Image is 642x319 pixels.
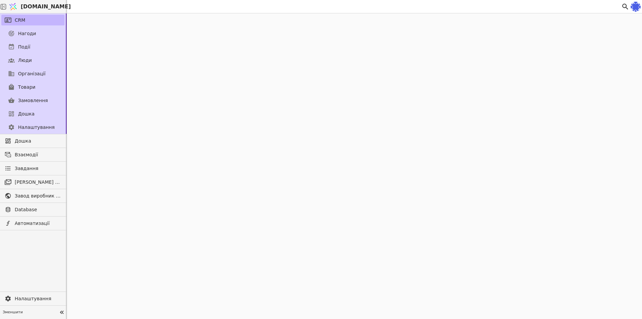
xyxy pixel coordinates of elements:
[7,0,67,13] a: [DOMAIN_NAME]
[21,3,71,11] span: [DOMAIN_NAME]
[1,177,65,187] a: [PERSON_NAME] розсилки
[15,295,61,302] span: Налаштування
[1,68,65,79] a: Організації
[15,138,61,145] span: Дошка
[1,55,65,66] a: Люди
[18,84,35,91] span: Товари
[15,165,38,172] span: Завдання
[1,218,65,229] a: Автоматизації
[1,163,65,174] a: Завдання
[15,206,61,213] span: Database
[15,220,61,227] span: Автоматизації
[1,42,65,52] a: Події
[1,136,65,146] a: Дошка
[3,310,57,315] span: Зменшити
[1,204,65,215] a: Database
[631,2,641,12] img: c71722e9364783ead8bdebe5e7601ae3
[1,82,65,92] a: Товари
[15,192,61,200] span: Завод виробник металочерепиці - B2B платформа
[8,0,18,13] img: Logo
[1,122,65,133] a: Налаштування
[1,293,65,304] a: Налаштування
[1,28,65,39] a: Нагоди
[15,179,61,186] span: [PERSON_NAME] розсилки
[15,17,25,24] span: CRM
[18,124,55,131] span: Налаштування
[15,151,61,158] span: Взаємодії
[18,97,48,104] span: Замовлення
[1,15,65,25] a: CRM
[18,30,36,37] span: Нагоди
[18,57,32,64] span: Люди
[18,44,30,51] span: Події
[1,108,65,119] a: Дошка
[18,70,45,77] span: Організації
[1,149,65,160] a: Взаємодії
[1,190,65,201] a: Завод виробник металочерепиці - B2B платформа
[18,110,34,117] span: Дошка
[1,95,65,106] a: Замовлення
